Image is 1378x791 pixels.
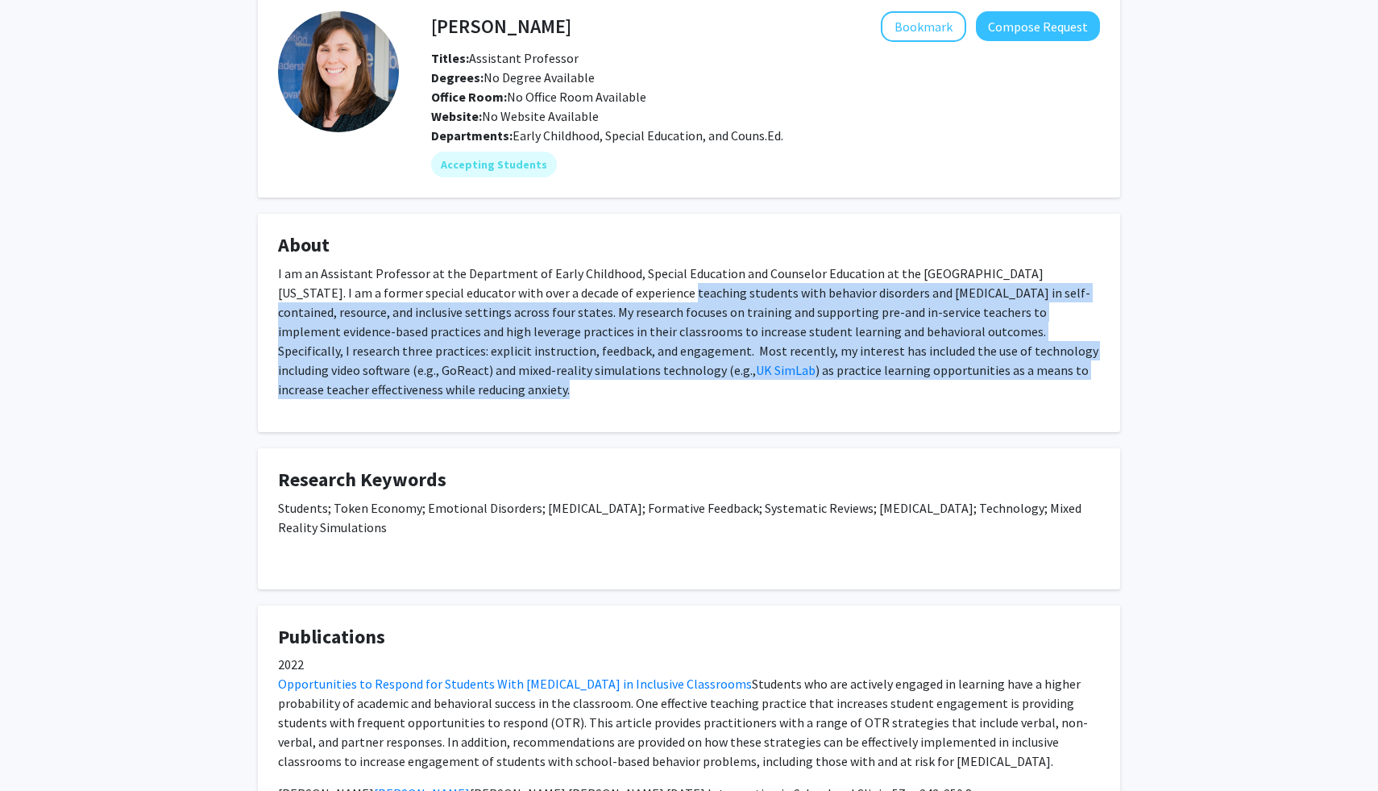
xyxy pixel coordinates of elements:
[756,362,816,378] a: UK SimLab
[431,50,469,66] b: Titles:
[278,468,1100,492] h4: Research Keywords
[431,127,513,144] b: Departments:
[431,89,507,105] b: Office Room:
[278,626,1100,649] h4: Publications
[431,11,571,41] h4: [PERSON_NAME]
[278,234,1100,257] h4: About
[431,108,482,124] b: Website:
[431,152,557,177] mat-chip: Accepting Students
[278,264,1100,399] p: I am an Assistant Professor at the Department of Early Childhood, Special Education and Counselor...
[431,50,579,66] span: Assistant Professor
[431,89,646,105] span: No Office Room Available
[278,676,752,692] a: Opportunities to Respond for Students With [MEDICAL_DATA] in Inclusive Classrooms
[278,11,399,132] img: Profile Picture
[881,11,966,42] button: Add Kera Ackerman to Bookmarks
[278,498,1100,569] div: Students; Token Economy; Emotional Disorders; [MEDICAL_DATA]; Formative Feedback; Systematic Revi...
[513,127,783,144] span: Early Childhood, Special Education, and Couns.Ed.
[431,69,595,85] span: No Degree Available
[431,69,484,85] b: Degrees:
[976,11,1100,41] button: Compose Request to Kera Ackerman
[431,108,599,124] span: No Website Available
[12,718,68,779] iframe: Chat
